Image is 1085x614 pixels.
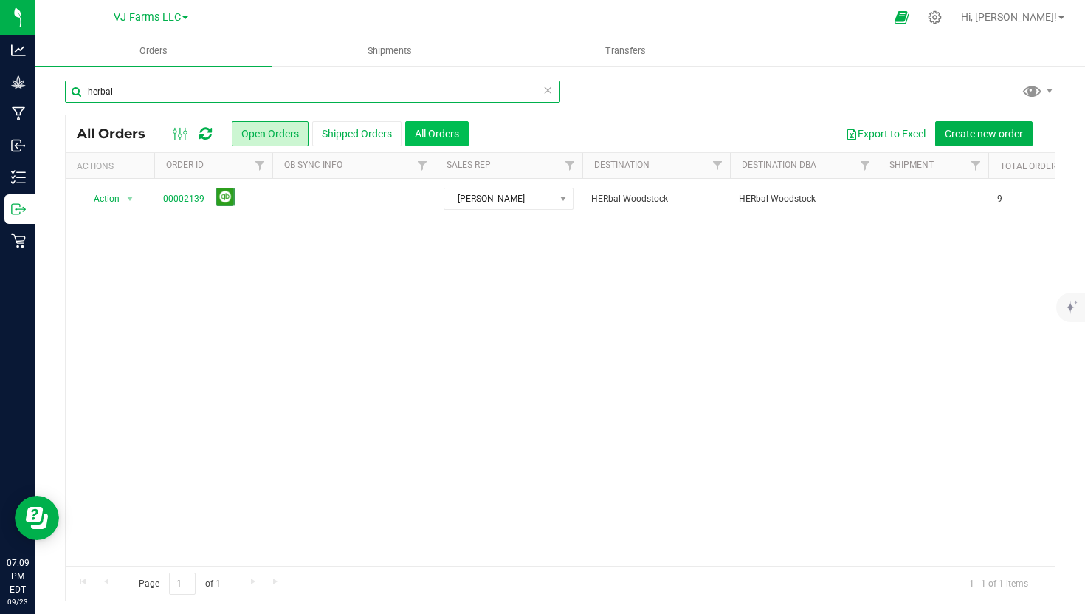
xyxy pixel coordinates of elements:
a: Orders [35,35,272,66]
button: Export to Excel [836,121,935,146]
inline-svg: Grow [11,75,26,89]
inline-svg: Manufacturing [11,106,26,121]
a: Destination DBA [742,160,816,170]
span: Create new order [945,128,1023,140]
a: Filter [964,153,988,178]
inline-svg: Analytics [11,43,26,58]
a: Destination [594,160,650,170]
span: Orders [120,44,187,58]
span: VJ Farms LLC [114,11,181,24]
span: 1 - 1 of 1 items [957,573,1040,595]
inline-svg: Inventory [11,170,26,185]
a: Filter [853,153,878,178]
a: 00002139 [163,192,204,206]
span: HERbal Woodstock [739,192,869,206]
span: 9 [997,192,1002,206]
span: Hi, [PERSON_NAME]! [961,11,1057,23]
button: Open Orders [232,121,309,146]
a: Sales Rep [447,160,491,170]
button: Shipped Orders [312,121,402,146]
a: Filter [558,153,582,178]
span: HERbal Woodstock [591,192,721,206]
a: Filter [248,153,272,178]
button: Create new order [935,121,1033,146]
a: Total Orderlines [1000,161,1080,171]
span: Open Ecommerce Menu [885,3,918,32]
a: Filter [706,153,730,178]
span: Page of 1 [126,573,232,596]
div: Manage settings [926,10,944,24]
inline-svg: Inbound [11,138,26,153]
inline-svg: Outbound [11,202,26,216]
iframe: Resource center [15,496,59,540]
p: 07:09 PM EDT [7,556,29,596]
span: All Orders [77,126,160,142]
input: Search Order ID, Destination, Customer PO... [65,81,560,103]
span: [PERSON_NAME] [444,188,554,209]
span: Action [80,188,120,209]
a: Filter [410,153,435,178]
div: Actions [77,161,148,171]
input: 1 [169,573,196,596]
span: Clear [542,81,553,100]
span: select [121,188,139,209]
span: Shipments [348,44,432,58]
a: Shipments [272,35,508,66]
button: All Orders [405,121,469,146]
inline-svg: Retail [11,233,26,248]
p: 09/23 [7,596,29,607]
span: Transfers [585,44,666,58]
a: Transfers [508,35,744,66]
a: Order ID [166,160,204,170]
a: Shipment [889,160,934,170]
a: QB Sync Info [284,160,342,170]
